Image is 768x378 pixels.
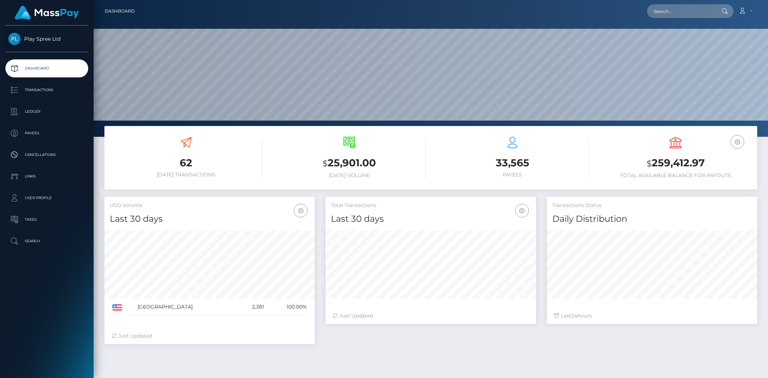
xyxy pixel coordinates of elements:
h6: Total Available Balance for Payouts [599,172,752,179]
small: $ [323,158,328,168]
td: [GEOGRAPHIC_DATA] [135,299,238,315]
div: Last hours [554,312,750,320]
h5: Total Transactions [331,202,530,209]
h3: 62 [110,156,262,170]
span: 24 [571,312,578,319]
img: US.png [112,304,122,311]
h3: 259,412.97 [599,156,752,171]
h6: [DATE] Transactions [110,172,262,178]
p: Cancellations [8,149,85,160]
a: Dashboard [5,59,88,77]
a: Search [5,232,88,250]
p: Links [8,171,85,182]
input: Search... [647,4,715,18]
a: Transactions [5,81,88,99]
p: Ledger [8,106,85,117]
p: Payees [8,128,85,139]
a: Ledger [5,103,88,121]
a: Cancellations [5,146,88,164]
small: $ [647,158,652,168]
a: Payees [5,124,88,142]
h5: Transactions Status [552,202,752,209]
img: MassPay Logo [15,6,79,20]
h6: [DATE] Volume [273,172,425,179]
h3: 33,565 [436,156,589,170]
h5: USD Volume [110,202,309,209]
span: Play Spree Ltd [5,36,88,42]
h4: Daily Distribution [552,213,752,225]
h4: Last 30 days [331,213,530,225]
a: Taxes [5,211,88,229]
h6: Payees [436,172,589,178]
div: Just Updated [112,332,307,340]
h4: Last 30 days [110,213,309,225]
p: Search [8,236,85,247]
p: Dashboard [8,63,85,74]
h3: 25,901.00 [273,156,425,171]
a: Dashboard [105,4,135,19]
a: Links [5,167,88,185]
img: Play Spree Ltd [8,33,21,45]
td: 2,381 [238,299,266,315]
div: Just Updated [333,312,529,320]
td: 100.00% [266,299,309,315]
p: User Profile [8,193,85,203]
p: Transactions [8,85,85,95]
p: Taxes [8,214,85,225]
a: User Profile [5,189,88,207]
